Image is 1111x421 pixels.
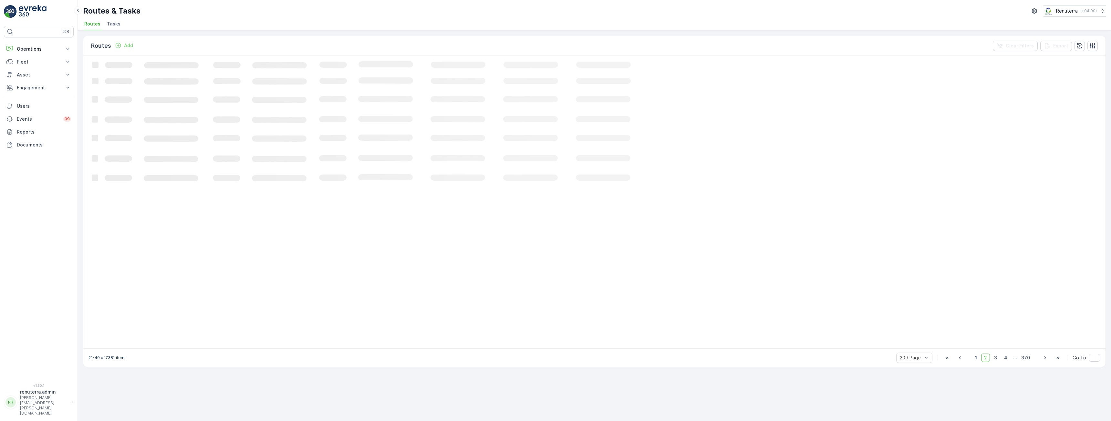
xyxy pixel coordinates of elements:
p: Engagement [17,85,61,91]
span: 2 [981,354,990,362]
p: Asset [17,72,61,78]
p: Routes & Tasks [83,6,140,16]
span: Tasks [107,21,120,27]
button: Renuterra(+04:00) [1044,5,1106,17]
img: logo [4,5,17,18]
span: v 1.50.1 [4,384,74,387]
p: Routes [91,41,111,50]
a: Documents [4,138,74,151]
img: logo_light-DOdMpM7g.png [19,5,47,18]
span: 3 [991,354,1000,362]
p: Users [17,103,71,109]
p: Clear Filters [1006,43,1034,49]
button: Engagement [4,81,74,94]
p: Add [124,42,133,49]
p: [PERSON_NAME][EMAIL_ADDRESS][PERSON_NAME][DOMAIN_NAME] [20,395,68,416]
p: Renuterra [1056,8,1078,14]
button: Clear Filters [993,41,1038,51]
button: Export [1040,41,1072,51]
p: renuterra.admin [20,389,68,395]
p: Events [17,116,59,122]
p: 21-40 of 7381 items [88,355,127,360]
p: ... [1013,354,1017,362]
div: RR [5,397,16,407]
img: Screenshot_2024-07-26_at_13.33.01.png [1044,7,1054,15]
button: Fleet [4,55,74,68]
button: RRrenuterra.admin[PERSON_NAME][EMAIL_ADDRESS][PERSON_NAME][DOMAIN_NAME] [4,389,74,416]
p: Export [1053,43,1068,49]
a: Events99 [4,113,74,125]
span: 370 [1018,354,1033,362]
span: Routes [84,21,100,27]
span: 1 [972,354,980,362]
span: Go To [1073,355,1086,361]
p: 99 [65,116,70,122]
p: ⌘B [63,29,69,34]
a: Users [4,100,74,113]
p: Reports [17,129,71,135]
p: Fleet [17,59,61,65]
button: Add [112,42,136,49]
button: Operations [4,43,74,55]
span: 4 [1001,354,1010,362]
a: Reports [4,125,74,138]
p: Documents [17,142,71,148]
button: Asset [4,68,74,81]
p: ( +04:00 ) [1080,8,1097,14]
p: Operations [17,46,61,52]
